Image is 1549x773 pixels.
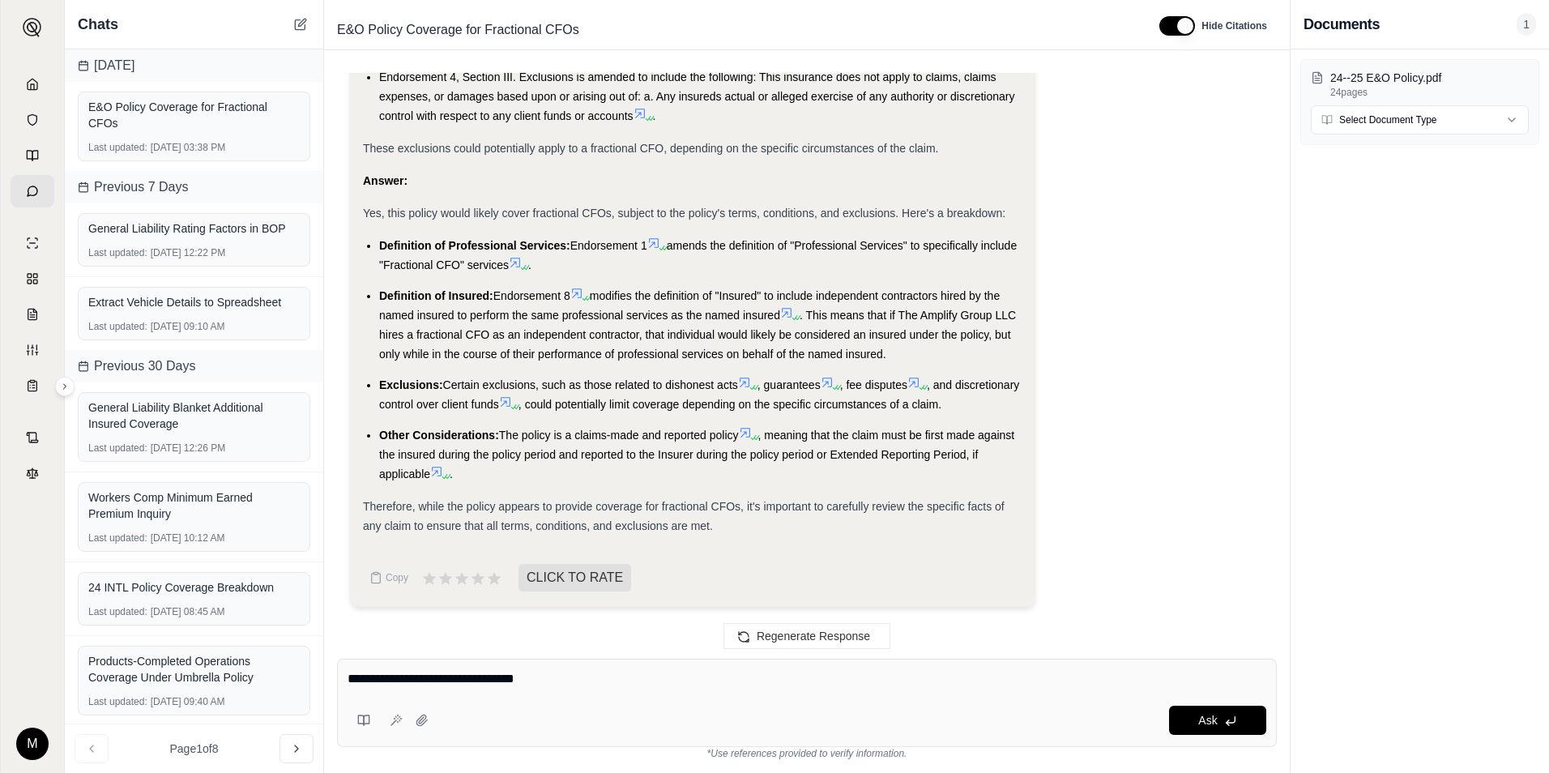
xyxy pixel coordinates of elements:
[363,207,1005,220] span: Yes, this policy would likely cover fractional CFOs, subject to the policy's terms, conditions, a...
[88,246,147,259] span: Last updated:
[88,294,300,310] div: Extract Vehicle Details to Spreadsheet
[88,695,300,708] div: [DATE] 09:40 AM
[518,398,941,411] span: , could potentially limit coverage depending on the specific circumstances of a claim.
[11,175,54,207] a: Chat
[11,334,54,366] a: Custom Report
[88,399,300,432] div: General Liability Blanket Additional Insured Coverage
[16,11,49,44] button: Expand sidebar
[1304,13,1380,36] h3: Documents
[723,623,890,649] button: Regenerate Response
[528,258,531,271] span: .
[88,246,300,259] div: [DATE] 12:22 PM
[11,369,54,402] a: Coverage Table
[1198,714,1217,727] span: Ask
[840,378,907,391] span: , fee disputes
[1517,13,1536,36] span: 1
[363,562,415,594] button: Copy
[11,139,54,172] a: Prompt Library
[337,747,1277,760] div: *Use references provided to verify information.
[170,741,219,757] span: Page 1 of 8
[499,429,739,442] span: The policy is a claims-made and reported policy
[757,378,821,391] span: , guarantees
[88,605,147,618] span: Last updated:
[88,442,300,455] div: [DATE] 12:26 PM
[443,378,738,391] span: Certain exclusions, such as those related to dishonest acts
[88,489,300,522] div: Workers Comp Minimum Earned Premium Inquiry
[65,49,323,82] div: [DATE]
[757,630,870,643] span: Regenerate Response
[88,141,147,154] span: Last updated:
[78,13,118,36] span: Chats
[386,571,408,584] span: Copy
[379,239,570,252] span: Definition of Professional Services:
[363,174,408,187] strong: Answer:
[291,15,310,34] button: New Chat
[518,564,631,591] span: CLICK TO RATE
[88,442,147,455] span: Last updated:
[379,70,1014,122] span: Endorsement 4, Section III. Exclusions is amended to include the following: This insurance does n...
[88,695,147,708] span: Last updated:
[379,378,443,391] span: Exclusions:
[88,653,300,685] div: Products-Completed Operations Coverage Under Umbrella Policy
[88,605,300,618] div: [DATE] 08:45 AM
[379,239,1017,271] span: amends the definition of "Professional Services" to specifically include "Fractional CFO" services
[493,289,570,302] span: Endorsement 8
[1330,70,1529,86] p: 24--25 E&O Policy.pdf
[1330,86,1529,99] p: 24 pages
[23,18,42,37] img: Expand sidebar
[88,320,300,333] div: [DATE] 09:10 AM
[55,377,75,396] button: Expand sidebar
[11,457,54,489] a: Legal Search Engine
[379,378,1019,411] span: , and discretionary control over client funds
[88,532,147,545] span: Last updated:
[11,227,54,259] a: Single Policy
[331,17,586,43] span: E&O Policy Coverage for Fractional CFOs
[363,500,1005,532] span: Therefore, while the policy appears to provide coverage for fractional CFOs, it's important to ca...
[653,109,656,122] span: .
[11,104,54,136] a: Documents Vault
[11,421,54,454] a: Contract Analysis
[1169,706,1266,735] button: Ask
[450,468,453,480] span: .
[379,309,1016,361] span: . This means that if The Amplify Group LLC hires a fractional CFO as an independent contractor, t...
[1311,70,1529,99] button: 24--25 E&O Policy.pdf24pages
[65,350,323,382] div: Previous 30 Days
[11,68,54,100] a: Home
[379,429,499,442] span: Other Considerations:
[331,17,1140,43] div: Edit Title
[88,220,300,237] div: General Liability Rating Factors in BOP
[88,532,300,545] div: [DATE] 10:12 AM
[65,171,323,203] div: Previous 7 Days
[363,142,938,155] span: These exclusions could potentially apply to a fractional CFO, depending on the specific circumsta...
[379,429,1014,480] span: , meaning that the claim must be first made against the insured during the policy period and repo...
[1201,19,1267,32] span: Hide Citations
[11,298,54,331] a: Claim Coverage
[88,320,147,333] span: Last updated:
[379,289,1000,322] span: modifies the definition of "Insured" to include independent contractors hired by the named insure...
[570,239,647,252] span: Endorsement 1
[88,579,300,596] div: 24 INTL Policy Coverage Breakdown
[11,263,54,295] a: Policy Comparisons
[88,141,300,154] div: [DATE] 03:38 PM
[16,728,49,760] div: M
[379,289,493,302] span: Definition of Insured:
[88,99,300,131] div: E&O Policy Coverage for Fractional CFOs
